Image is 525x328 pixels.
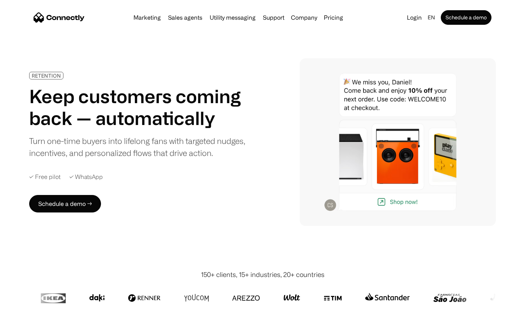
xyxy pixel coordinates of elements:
[441,10,491,25] a: Schedule a demo
[321,15,346,20] a: Pricing
[201,270,324,280] div: 150+ clients, 15+ industries, 20+ countries
[165,15,205,20] a: Sales agents
[7,315,44,325] aside: Language selected: English
[32,73,61,78] div: RETENTION
[29,173,61,180] div: ✓ Free pilot
[404,12,425,23] a: Login
[29,135,251,159] div: Turn one-time buyers into lifelong fans with targeted nudges, incentives, and personalized flows ...
[29,85,251,129] h1: Keep customers coming back — automatically
[291,12,317,23] div: Company
[207,15,258,20] a: Utility messaging
[15,315,44,325] ul: Language list
[69,173,103,180] div: ✓ WhatsApp
[131,15,164,20] a: Marketing
[428,12,435,23] div: en
[29,195,101,212] a: Schedule a demo →
[260,15,287,20] a: Support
